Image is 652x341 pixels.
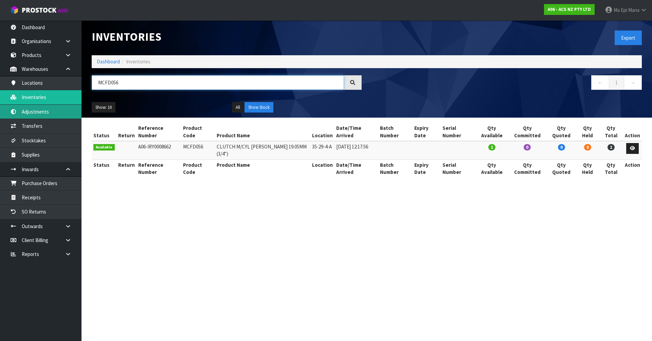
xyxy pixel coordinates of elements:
[22,6,56,15] span: ProStock
[334,141,378,159] td: [DATE] 12:17:56
[92,123,116,141] th: Status
[244,102,273,113] button: Show Stock
[378,123,413,141] th: Batch Number
[591,75,609,90] a: ←
[576,159,599,177] th: Qty Held
[92,102,115,113] button: Show: 10
[584,144,591,151] span: 0
[599,159,623,177] th: Qty Total
[334,123,378,141] th: Date/Time Arrived
[334,159,378,177] th: Date/Time Arrived
[92,75,344,90] input: Search inventories
[97,58,120,65] a: Dashboard
[609,75,624,90] a: 1
[181,141,215,159] td: MCFD056
[623,159,642,177] th: Action
[441,159,475,177] th: Serial Number
[310,159,334,177] th: Location
[126,58,150,65] span: Inventories
[475,123,508,141] th: Qty Available
[488,144,495,151] span: 2
[137,123,182,141] th: Reference Number
[558,144,565,151] span: 0
[116,159,137,177] th: Return
[544,4,595,15] a: A06 - ACS NZ PTY LTD
[137,159,182,177] th: Reference Number
[232,102,244,113] button: All
[508,123,546,141] th: Qty Committed
[181,123,215,141] th: Product Code
[413,159,441,177] th: Expiry Date
[546,159,576,177] th: Qty Quoted
[546,123,576,141] th: Qty Quoted
[623,123,642,141] th: Action
[508,159,546,177] th: Qty Committed
[92,159,116,177] th: Status
[614,7,627,13] span: Ma Epi
[10,6,19,14] img: cube-alt.png
[576,123,599,141] th: Qty Held
[181,159,215,177] th: Product Code
[310,141,334,159] td: 35-29-4-A
[372,75,642,92] nav: Page navigation
[475,159,508,177] th: Qty Available
[93,144,115,151] span: Available
[548,6,591,12] strong: A06 - ACS NZ PTY LTD
[215,141,310,159] td: CLUTCH M/CYL [PERSON_NAME] 19.05MM (3/4")
[378,159,413,177] th: Batch Number
[628,7,639,13] span: Mana
[441,123,475,141] th: Serial Number
[116,123,137,141] th: Return
[137,141,182,159] td: A06-IRY0008662
[608,144,615,151] span: 2
[92,31,362,43] h1: Inventories
[615,31,642,45] button: Export
[624,75,642,90] a: →
[413,123,441,141] th: Expiry Date
[599,123,623,141] th: Qty Total
[215,159,310,177] th: Product Name
[310,123,334,141] th: Location
[58,7,68,14] small: WMS
[524,144,531,151] span: 0
[215,123,310,141] th: Product Name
